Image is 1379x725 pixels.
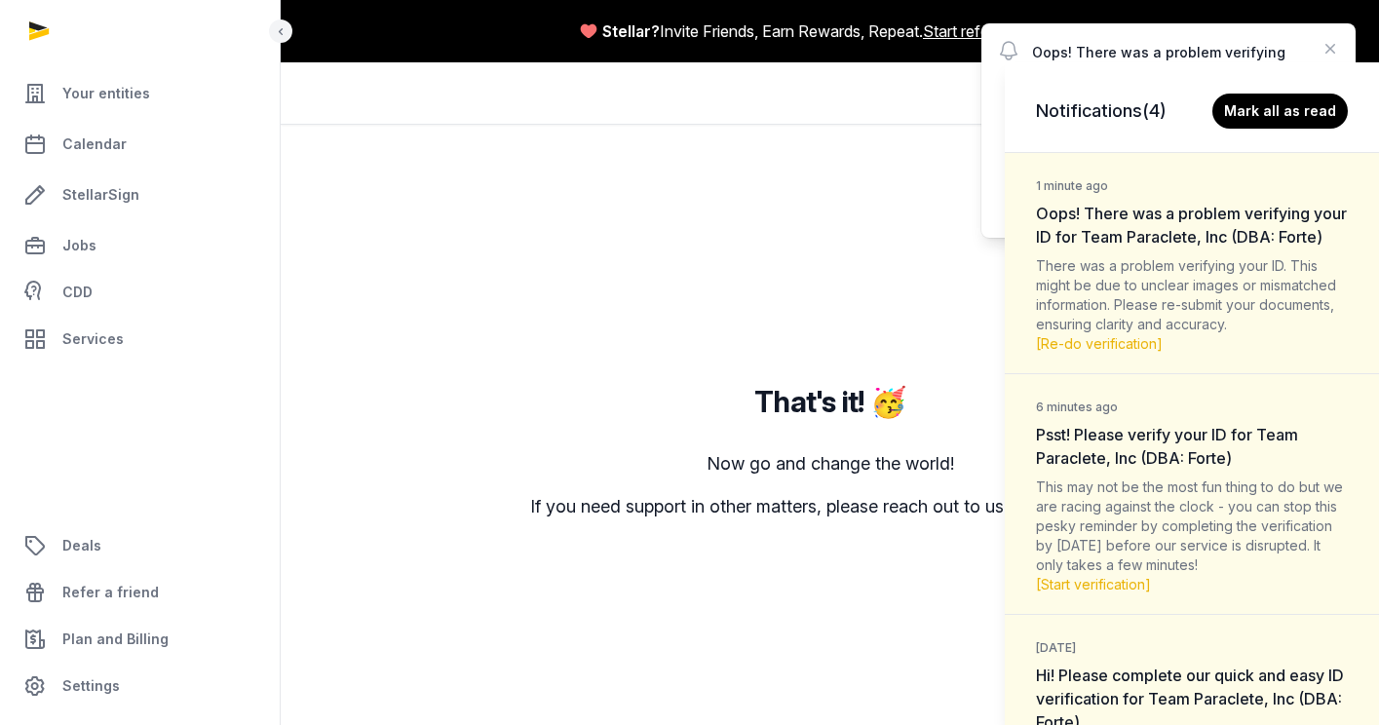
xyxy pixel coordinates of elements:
button: Mark all as read [1212,94,1348,129]
iframe: Chat Widget [1282,631,1379,725]
small: 1 minute ago [1036,178,1108,194]
div: There was a problem verifying your ID. This might be due to unclear images or mismatched informat... [1036,256,1348,354]
small: [DATE] [1036,640,1076,656]
a: [Re-do verification] [1036,335,1163,352]
h3: Notifications [1036,97,1167,125]
span: Oops! There was a problem verifying your ID for Team Paraclete, Inc (DBA: Forte) [1036,204,1347,247]
span: (4) [1142,100,1167,121]
a: [Start verification] [1036,576,1151,592]
span: Psst! Please verify your ID for Team Paraclete, Inc (DBA: Forte) [1036,425,1298,468]
small: 6 minutes ago [1036,400,1118,415]
div: This may not be the most fun thing to do but we are racing against the clock - you can stop this ... [1036,477,1348,594]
